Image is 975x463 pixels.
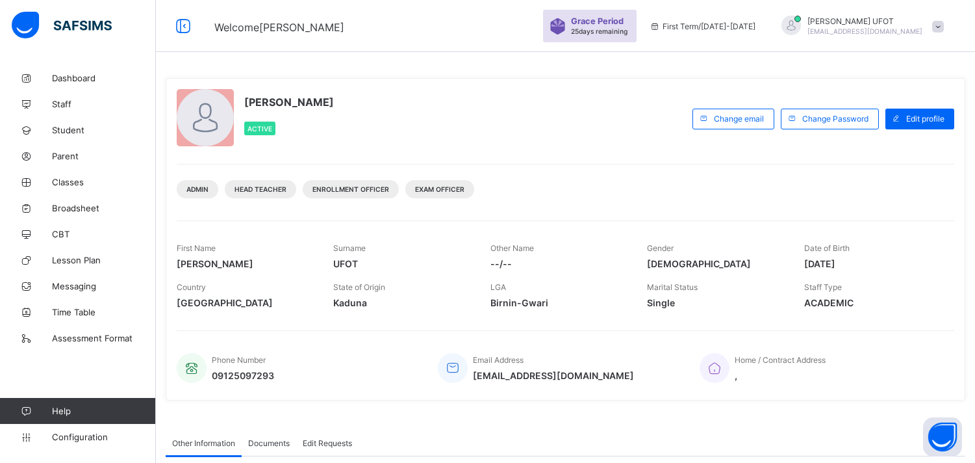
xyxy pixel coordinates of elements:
[52,432,155,442] span: Configuration
[802,114,868,124] span: Change Password
[52,177,156,187] span: Classes
[768,16,950,37] div: GABRIELUFOT
[550,18,566,34] img: sticker-purple.71386a28dfed39d6af7621340158ba97.svg
[473,355,524,365] span: Email Address
[923,417,962,456] button: Open asap
[647,297,784,308] span: Single
[490,297,627,308] span: Birnin-Gwari
[490,258,627,269] span: --/--
[52,281,156,291] span: Messaging
[473,370,634,381] span: [EMAIL_ADDRESS][DOMAIN_NAME]
[714,114,764,124] span: Change email
[804,282,842,292] span: Staff Type
[52,229,156,239] span: CBT
[186,185,209,193] span: Admin
[212,355,266,365] span: Phone Number
[214,21,344,34] span: Welcome [PERSON_NAME]
[52,99,156,109] span: Staff
[333,258,470,269] span: UFOT
[52,406,155,416] span: Help
[244,96,334,109] span: [PERSON_NAME]
[415,185,464,193] span: Exam Officer
[177,243,216,253] span: First Name
[807,27,922,35] span: [EMAIL_ADDRESS][DOMAIN_NAME]
[647,258,784,269] span: [DEMOGRAPHIC_DATA]
[490,243,534,253] span: Other Name
[52,203,156,213] span: Broadsheet
[52,255,156,265] span: Lesson Plan
[804,243,850,253] span: Date of Birth
[247,125,272,133] span: Active
[12,12,112,39] img: safsims
[647,243,674,253] span: Gender
[234,185,286,193] span: Head Teacher
[177,258,314,269] span: [PERSON_NAME]
[52,333,156,343] span: Assessment Format
[804,297,941,308] span: ACADEMIC
[248,438,290,448] span: Documents
[52,73,156,83] span: Dashboard
[807,16,922,26] span: [PERSON_NAME] UFOT
[647,282,698,292] span: Marital Status
[650,21,755,31] span: session/term information
[333,243,366,253] span: Surname
[571,16,624,26] span: Grace Period
[490,282,506,292] span: LGA
[177,282,206,292] span: Country
[52,151,156,161] span: Parent
[333,297,470,308] span: Kaduna
[333,282,385,292] span: State of Origin
[52,307,156,317] span: Time Table
[804,258,941,269] span: [DATE]
[571,27,627,35] span: 25 days remaining
[735,355,826,365] span: Home / Contract Address
[177,297,314,308] span: [GEOGRAPHIC_DATA]
[52,125,156,135] span: Student
[735,370,826,381] span: ,
[312,185,389,193] span: Enrollment Officer
[212,370,274,381] span: 09125097293
[906,114,944,124] span: Edit profile
[172,438,235,448] span: Other Information
[303,438,352,448] span: Edit Requests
